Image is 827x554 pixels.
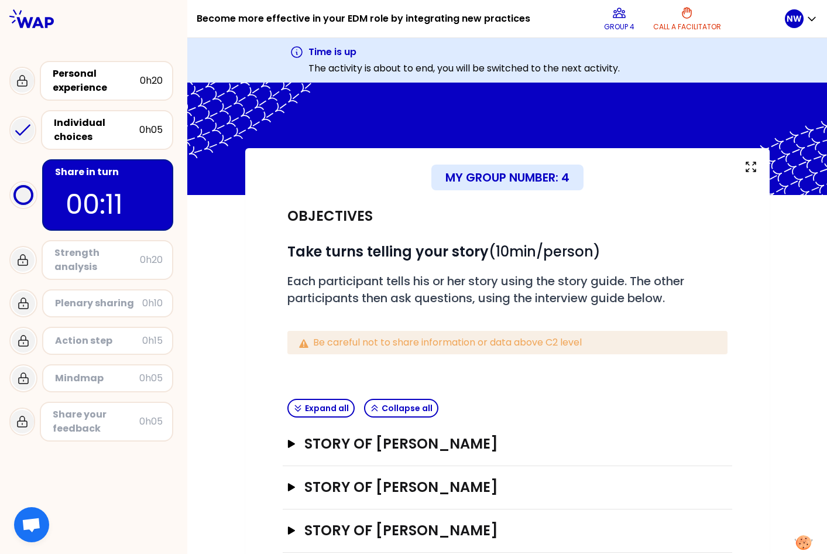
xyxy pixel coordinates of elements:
a: Ouvrir le chat [14,507,49,542]
div: Share in turn [55,165,163,179]
button: Story of [PERSON_NAME] [287,521,728,540]
h3: Story of [PERSON_NAME] [304,478,688,497]
div: 0h05 [139,371,163,385]
strong: Take turns telling your story [287,242,489,261]
button: Collapse all [364,399,438,418]
p: The activity is about to end, you will be switched to the next activity. [308,61,620,76]
h2: Objectives [287,207,373,225]
button: Call a facilitator [648,1,726,36]
div: 0h10 [142,296,163,310]
h3: Story of [PERSON_NAME] [304,521,688,540]
div: Plenary sharing [55,296,142,310]
div: 0h05 [139,123,163,137]
p: NW [787,13,802,25]
button: Story of [PERSON_NAME] [287,435,728,453]
h3: Time is up [308,45,620,59]
p: Be careful not to share information or data above C2 level [313,336,718,350]
div: 0h05 [139,415,163,429]
span: Each participant tells his or her story using the story guide. The other participants then ask qu... [287,273,687,306]
div: 0h20 [140,74,163,88]
p: Group 4 [604,22,634,32]
div: My group number: 4 [431,165,584,190]
h3: Story of [PERSON_NAME] [304,435,688,453]
div: 0h15 [142,334,163,348]
button: Expand all [287,399,355,418]
button: Story of [PERSON_NAME] [287,478,728,497]
div: Action step [55,334,142,348]
button: Group 4 [599,1,639,36]
button: NW [785,9,818,28]
div: Strength analysis [54,246,140,274]
p: 00:11 [66,184,150,225]
div: 0h20 [140,253,163,267]
div: Mindmap [55,371,139,385]
div: Share your feedback [53,408,139,436]
div: Personal experience [53,67,140,95]
div: Individual choices [54,116,139,144]
span: (10min/person) [287,242,600,261]
p: Call a facilitator [653,22,721,32]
